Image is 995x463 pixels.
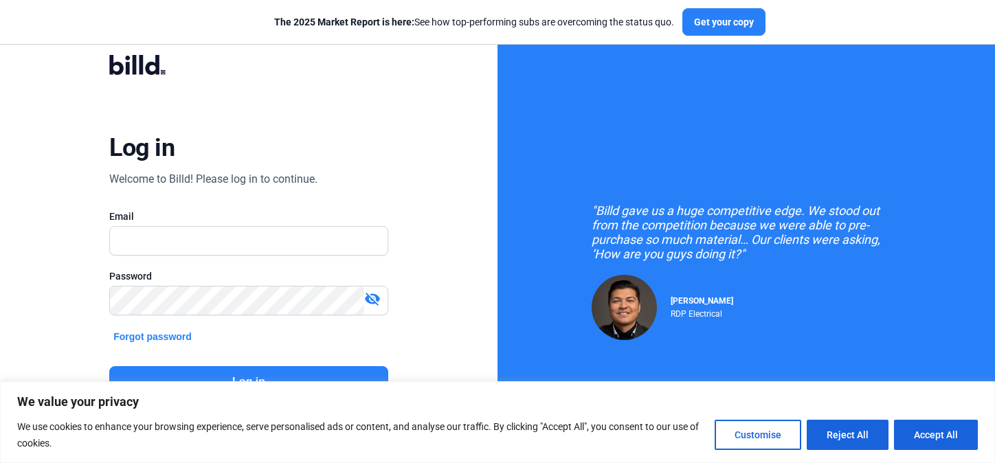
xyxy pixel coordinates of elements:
div: Password [109,269,388,283]
span: [PERSON_NAME] [671,296,733,306]
div: See how top-performing subs are overcoming the status quo. [274,15,674,29]
button: Log in [109,366,388,398]
button: Reject All [807,420,888,450]
button: Customise [715,420,801,450]
img: Raul Pacheco [592,275,657,340]
div: RDP Electrical [671,306,733,319]
div: Email [109,210,388,223]
p: We value your privacy [17,394,978,410]
button: Get your copy [682,8,765,36]
button: Forgot password [109,329,196,344]
div: Welcome to Billd! Please log in to continue. [109,171,317,188]
p: We use cookies to enhance your browsing experience, serve personalised ads or content, and analys... [17,418,704,451]
mat-icon: visibility_off [364,291,381,307]
div: Log in [109,133,175,163]
div: "Billd gave us a huge competitive edge. We stood out from the competition because we were able to... [592,203,901,261]
button: Accept All [894,420,978,450]
span: The 2025 Market Report is here: [274,16,414,27]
